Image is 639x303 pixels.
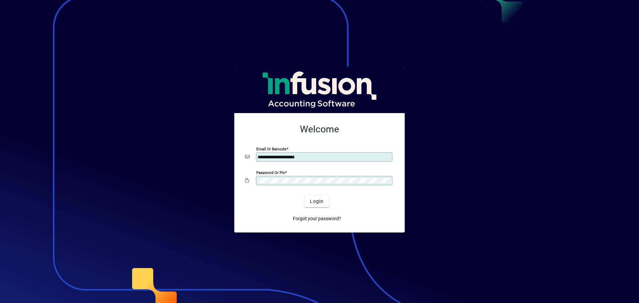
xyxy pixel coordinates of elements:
[293,215,341,222] span: Forgot your password?
[256,170,285,175] mat-label: Password or Pin
[310,198,323,205] span: Login
[245,124,394,135] h2: Welcome
[305,195,329,207] button: Login
[290,213,344,225] a: Forgot your password?
[256,147,286,151] mat-label: Email or Barcode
